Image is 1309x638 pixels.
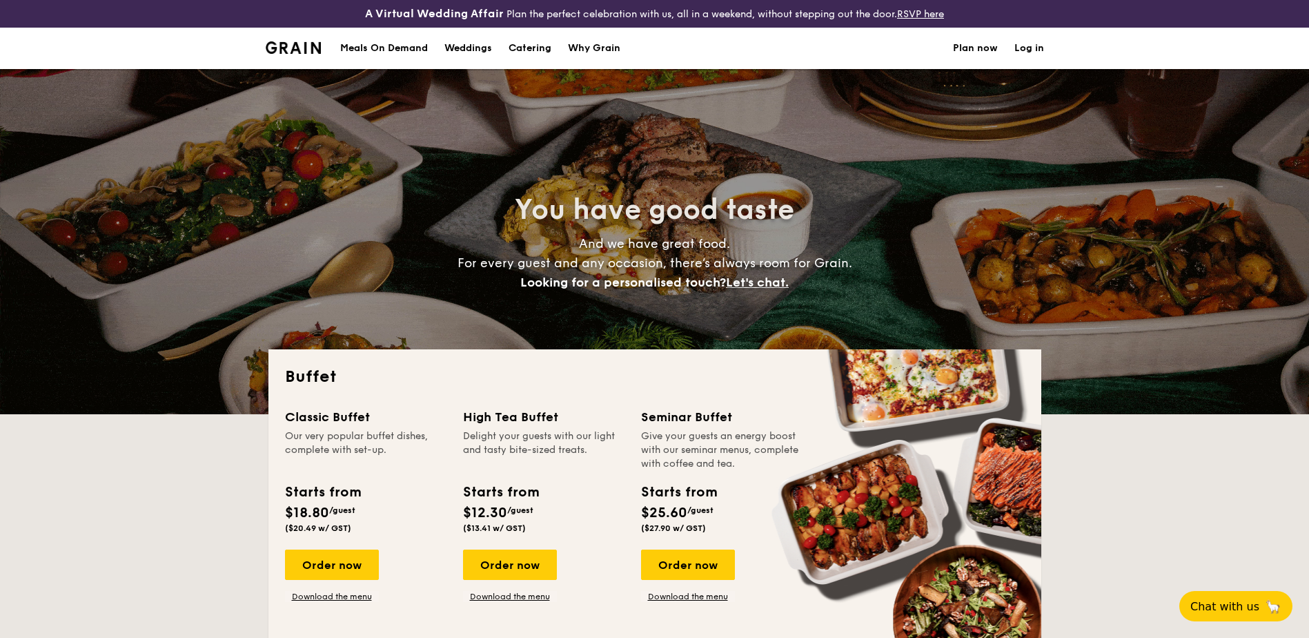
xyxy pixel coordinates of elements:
[285,591,379,602] a: Download the menu
[726,275,789,290] span: Let's chat.
[560,28,629,69] a: Why Grain
[285,482,360,503] div: Starts from
[568,28,620,69] div: Why Grain
[641,523,706,533] span: ($27.90 w/ GST)
[953,28,998,69] a: Plan now
[340,28,428,69] div: Meals On Demand
[332,28,436,69] a: Meals On Demand
[641,482,716,503] div: Starts from
[285,523,351,533] span: ($20.49 w/ GST)
[463,591,557,602] a: Download the menu
[507,505,533,515] span: /guest
[641,591,735,602] a: Download the menu
[463,505,507,521] span: $12.30
[641,550,735,580] div: Order now
[444,28,492,69] div: Weddings
[1265,599,1281,615] span: 🦙
[365,6,504,22] h4: A Virtual Wedding Affair
[1179,591,1292,621] button: Chat with us🦙
[463,550,557,580] div: Order now
[1014,28,1044,69] a: Log in
[463,482,538,503] div: Starts from
[329,505,355,515] span: /guest
[266,41,322,54] a: Logotype
[641,505,687,521] span: $25.60
[285,505,329,521] span: $18.80
[285,550,379,580] div: Order now
[257,6,1052,22] div: Plan the perfect celebration with us, all in a weekend, without stepping out the door.
[687,505,713,515] span: /guest
[509,28,551,69] h1: Catering
[285,429,446,471] div: Our very popular buffet dishes, complete with set-up.
[463,407,624,427] div: High Tea Buffet
[266,41,322,54] img: Grain
[641,407,803,427] div: Seminar Buffet
[285,366,1025,388] h2: Buffet
[641,429,803,471] div: Give your guests an energy boost with our seminar menus, complete with coffee and tea.
[515,193,794,226] span: You have good taste
[463,429,624,471] div: Delight your guests with our light and tasty bite-sized treats.
[520,275,726,290] span: Looking for a personalised touch?
[500,28,560,69] a: Catering
[285,407,446,427] div: Classic Buffet
[897,8,944,20] a: RSVP here
[463,523,526,533] span: ($13.41 w/ GST)
[436,28,500,69] a: Weddings
[1190,600,1259,613] span: Chat with us
[457,236,852,290] span: And we have great food. For every guest and any occasion, there’s always room for Grain.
